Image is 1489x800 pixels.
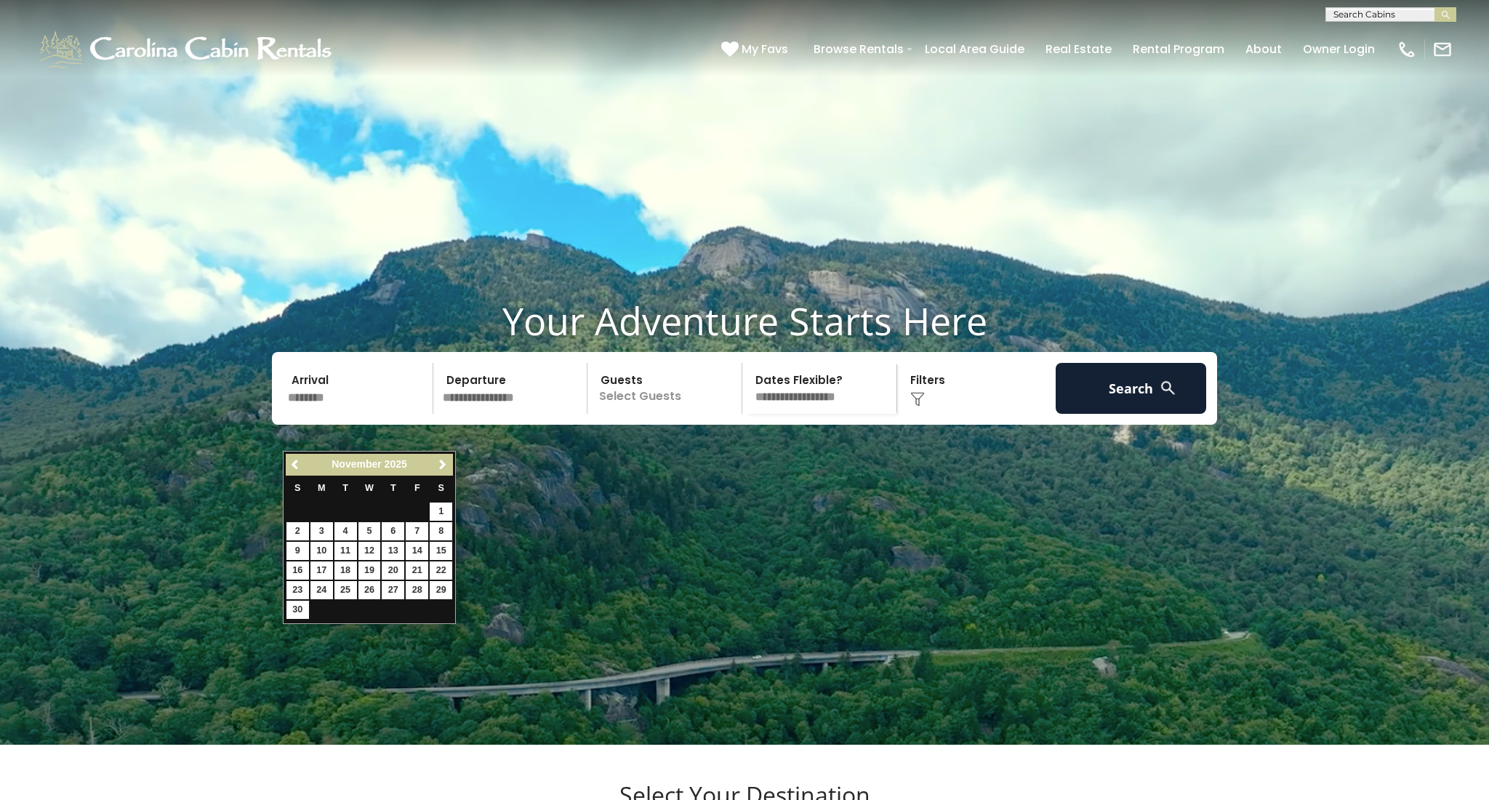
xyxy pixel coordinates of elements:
[592,363,742,414] p: Select Guests
[332,458,381,470] span: November
[334,542,357,560] a: 11
[390,483,396,493] span: Thursday
[334,581,357,599] a: 25
[294,483,300,493] span: Sunday
[721,40,792,59] a: My Favs
[406,581,428,599] a: 28
[1238,36,1289,62] a: About
[11,298,1478,343] h1: Your Adventure Starts Here
[1296,36,1382,62] a: Owner Login
[382,542,404,560] a: 13
[286,561,309,580] a: 16
[430,561,452,580] a: 22
[430,503,452,521] a: 1
[365,483,374,493] span: Wednesday
[1432,39,1453,60] img: mail-regular-white.png
[1125,36,1232,62] a: Rental Program
[310,561,333,580] a: 17
[406,522,428,540] a: 7
[334,522,357,540] a: 4
[286,581,309,599] a: 23
[342,483,348,493] span: Tuesday
[358,522,381,540] a: 5
[918,36,1032,62] a: Local Area Guide
[438,483,444,493] span: Saturday
[414,483,420,493] span: Friday
[430,581,452,599] a: 29
[318,483,326,493] span: Monday
[36,28,338,71] img: White-1-1-2.png
[910,392,925,407] img: filter--v1.png
[382,561,404,580] a: 20
[358,581,381,599] a: 26
[1038,36,1119,62] a: Real Estate
[437,459,449,471] span: Next
[430,522,452,540] a: 8
[1159,379,1177,397] img: search-regular-white.png
[290,459,302,471] span: Previous
[310,542,333,560] a: 10
[806,36,911,62] a: Browse Rentals
[406,542,428,560] a: 14
[310,522,333,540] a: 3
[286,601,309,619] a: 30
[742,40,788,58] span: My Favs
[1056,363,1206,414] button: Search
[334,561,357,580] a: 18
[1397,39,1417,60] img: phone-regular-white.png
[382,522,404,540] a: 6
[433,456,451,474] a: Next
[286,542,309,560] a: 9
[358,542,381,560] a: 12
[286,522,309,540] a: 2
[358,561,381,580] a: 19
[430,542,452,560] a: 15
[406,561,428,580] a: 21
[287,456,305,474] a: Previous
[382,581,404,599] a: 27
[385,458,407,470] span: 2025
[310,581,333,599] a: 24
